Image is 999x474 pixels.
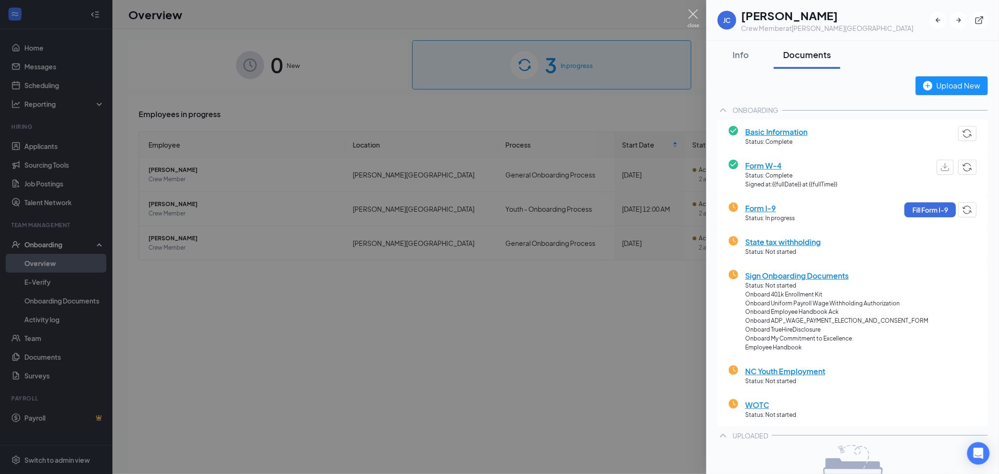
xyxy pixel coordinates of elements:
span: Status: Complete [745,171,837,180]
span: Basic Information [745,126,807,138]
span: Signed at: {{fullDate}} at {{fullTime}} [745,180,837,189]
div: Open Intercom Messenger [967,442,990,465]
svg: ArrowLeftNew [933,15,943,25]
div: Upload New [923,80,980,91]
div: UPLOADED [733,431,768,440]
svg: ExternalLink [975,15,984,25]
svg: ChevronUp [718,104,729,116]
span: State tax withholding [745,236,821,248]
span: Status: Not started [745,281,928,290]
span: NC Youth Employment [745,365,825,377]
button: ArrowLeftNew [930,12,947,29]
h1: [PERSON_NAME] [741,7,913,23]
svg: ArrowRight [954,15,963,25]
svg: ChevronUp [718,430,729,441]
div: Crew Member at [PERSON_NAME][GEOGRAPHIC_DATA] [741,23,913,33]
button: Fill Form I-9 [904,202,956,217]
button: ArrowRight [950,12,967,29]
span: Sign Onboarding Documents [745,270,928,281]
div: Documents [783,49,831,60]
span: Status: Not started [745,411,796,420]
span: Status: In progress [745,214,795,223]
span: Onboard TrueHireDisclosure [745,326,928,334]
span: Status: Not started [745,248,821,257]
button: ExternalLink [971,12,988,29]
span: Status: Not started [745,377,825,386]
button: Upload New [916,76,988,95]
span: Onboard My Commitment to Excellence [745,334,928,343]
div: ONBOARDING [733,105,778,115]
span: Employee Handbook [745,343,928,352]
span: Form I-9 [745,202,795,214]
span: Status: Complete [745,138,807,147]
span: Onboard 401k Enrollment Kit [745,290,928,299]
span: WOTC [745,399,796,411]
span: Onboard Uniform Payroll Wage Withholding Authorization [745,299,928,308]
span: Onboard ADP_WAGE_PAYMENT_ELECTION_AND_CONSENT_FORM [745,317,928,326]
div: JC [723,15,731,25]
div: Info [727,49,755,60]
span: Form W-4 [745,160,837,171]
span: Onboard Employee Handbook Ack [745,308,928,317]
